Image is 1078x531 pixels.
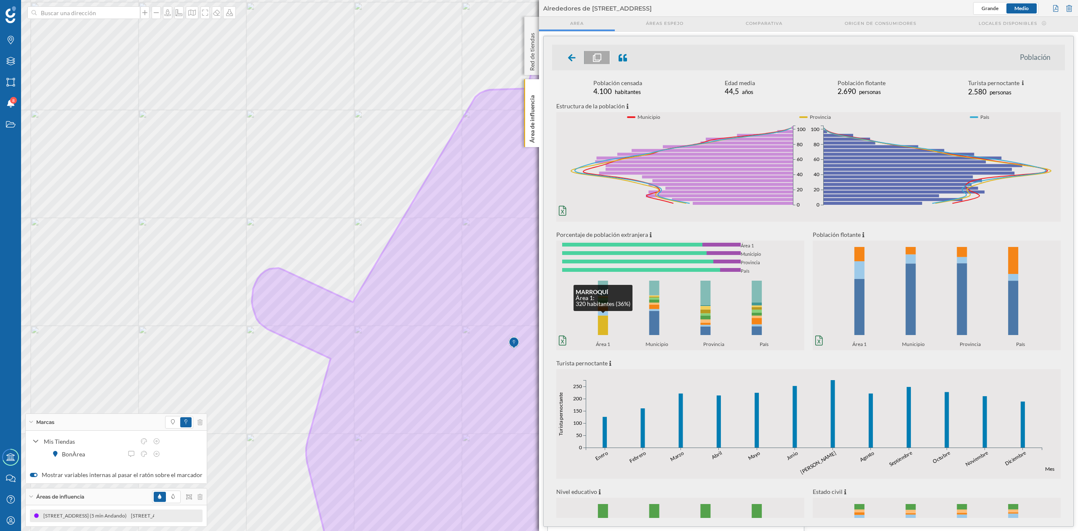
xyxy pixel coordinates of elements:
text: 200 [573,396,582,402]
span: Area [570,20,584,27]
text: Agosto [859,450,875,463]
text: Abril [710,450,723,461]
p: Red de tiendas [528,29,536,71]
text: 60 [797,156,803,163]
text: 40 [797,171,803,177]
span: personas [990,89,1011,96]
span: 4.100 [593,87,612,96]
text: 80 [814,141,819,147]
div: Turista pernoctante [968,79,1024,88]
text: Marzo [669,450,685,462]
p: Área 1: 320 habitantes (36%) [576,295,630,307]
text: 50 [576,432,582,438]
span: Comparativa [746,20,782,27]
text: Enero [594,450,609,462]
p: Estado civil [813,487,1061,496]
span: 2.580 [968,87,987,96]
text: 0 [579,444,582,451]
span: personas [859,88,881,95]
div: Población flotante [838,79,886,87]
text: Septiembre [888,450,913,468]
span: Locales disponibles [979,20,1037,27]
span: 44,5 [725,87,739,96]
text: 40 [814,171,819,177]
p: Porcentaje de población extranjera [556,230,804,239]
span: Alrededores de [STREET_ADDRESS] [543,4,652,13]
text: 150 [573,408,582,414]
span: Origen de consumidores [845,20,916,27]
p: Nivel educativo [556,487,804,496]
span: 8 [12,96,15,105]
p: Área de influencia [528,92,536,143]
text: 100 [797,126,806,132]
span: Provincia [810,113,831,121]
span: País [760,340,771,350]
p: Turista pernoctante [556,359,1061,367]
span: País [980,113,989,121]
text: [PERSON_NAME] [799,450,837,475]
text: 100 [811,126,819,132]
text: 20 [814,186,819,193]
span: Área 1 [596,340,613,350]
text: Mayo [747,450,761,461]
img: Geoblink Logo [5,6,16,23]
strong: MARROQUÍ [576,288,608,295]
img: Marker [509,335,519,351]
span: Marcas [36,418,54,426]
p: Población flotante [813,230,1061,239]
text: 20 [797,186,803,193]
text: Noviembre [964,450,989,467]
text: Turista pernoctante [558,392,564,436]
span: País [1016,340,1027,350]
span: Áreas espejo [646,20,683,27]
span: años [742,88,753,95]
span: habitantes [615,88,641,95]
text: Febrero [628,450,647,464]
div: [STREET_ADDRESS] (5 min Andando) [41,512,128,520]
span: Soporte [17,6,47,13]
span: Municipio [902,340,927,350]
span: Área 1 [852,340,869,350]
text: 0 [817,201,819,208]
span: Provincia [960,340,983,350]
text: Mes [1045,466,1054,472]
span: Provincia [703,340,727,350]
span: Medio [1014,5,1029,11]
text: Junio [785,450,799,461]
text: Diciembre [1004,450,1027,467]
span: Grande [982,5,998,11]
span: Municipio [638,113,660,121]
text: 250 [573,383,582,390]
text: 100 [573,420,582,426]
div: [STREET_ADDRESS] (5 min Andando) [128,512,216,520]
text: 80 [797,141,803,147]
li: Población [1020,53,1059,62]
div: Población censada [593,79,642,87]
text: 0 [797,201,800,208]
span: 2.690 [838,87,856,96]
span: Áreas de influencia [36,493,84,501]
text: Octubre [931,450,951,464]
span: Municipio [646,340,671,350]
p: Estructura de la población [556,102,1061,110]
div: Mis Tiendas [44,437,136,446]
div: Edad media [725,79,755,87]
text: 60 [814,156,819,163]
div: BonÀrea [62,450,89,459]
label: Mostrar variables internas al pasar el ratón sobre el marcador [30,471,203,479]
